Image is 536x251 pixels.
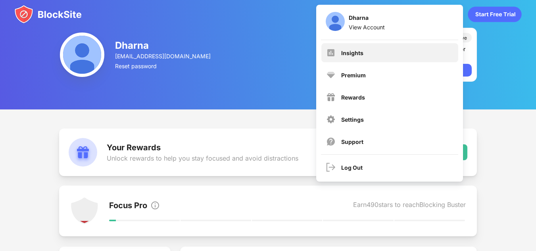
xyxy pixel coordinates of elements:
[326,163,336,172] img: logout.svg
[468,6,522,22] div: animation
[326,92,336,102] img: menu-rewards.svg
[70,197,99,225] img: points-level-1.svg
[326,137,336,146] img: support.svg
[326,48,336,57] img: menu-insights.svg
[349,24,385,31] div: View Account
[115,63,212,69] div: Reset password
[109,201,147,212] div: Focus Pro
[107,143,298,152] div: Your Rewards
[341,50,363,56] div: Insights
[341,116,364,123] div: Settings
[150,201,160,210] img: info.svg
[341,72,366,79] div: Premium
[353,201,466,212] div: Earn 490 stars to reach Blocking Buster
[326,115,336,124] img: menu-settings.svg
[69,138,97,167] img: rewards.svg
[60,33,104,77] img: ALV-UjXj16ldp13FbEed8DvwkNGEcL9Les868oIzTj-ktxwGPOhkNpY3_KAi56Cchg_i7sFVUsOmdk7TXrdhb9OyIal6a9XUh...
[341,138,363,145] div: Support
[349,14,385,24] div: Dharna
[326,12,345,31] img: ALV-UjXj16ldp13FbEed8DvwkNGEcL9Les868oIzTj-ktxwGPOhkNpY3_KAi56Cchg_i7sFVUsOmdk7TXrdhb9OyIal6a9XUh...
[326,70,336,80] img: premium.svg
[341,164,363,171] div: Log Out
[107,154,298,162] div: Unlock rewards to help you stay focused and avoid distractions
[115,53,212,59] div: [EMAIL_ADDRESS][DOMAIN_NAME]
[14,5,82,24] img: blocksite-icon.svg
[341,94,365,101] div: Rewards
[115,40,212,51] div: Dharna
